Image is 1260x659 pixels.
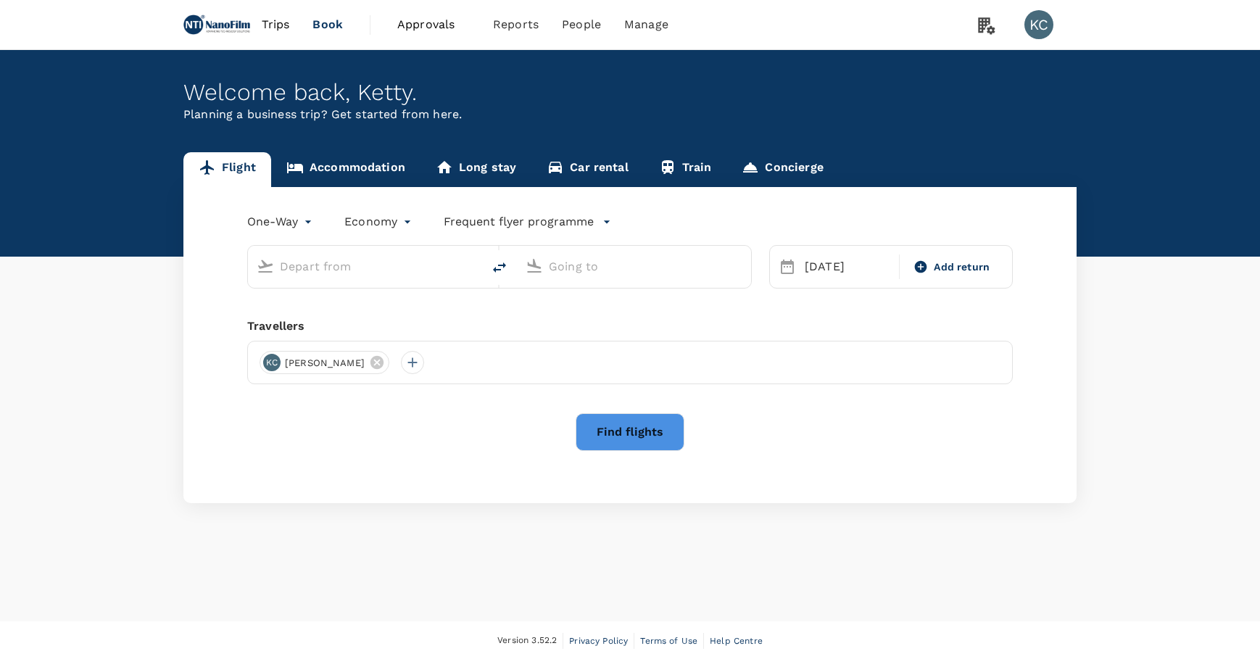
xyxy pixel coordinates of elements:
div: KC [263,354,281,371]
a: Help Centre [710,633,763,649]
span: Version 3.52.2 [497,634,557,648]
a: Flight [183,152,271,187]
input: Depart from [280,255,452,278]
div: [DATE] [799,252,896,281]
p: Frequent flyer programme [444,213,594,231]
button: Find flights [576,413,684,451]
div: One-Way [247,210,315,233]
div: Travellers [247,318,1013,335]
a: Terms of Use [640,633,697,649]
button: delete [482,250,517,285]
span: Terms of Use [640,636,697,646]
span: People [562,16,601,33]
span: Approvals [397,16,470,33]
span: Trips [262,16,290,33]
a: Accommodation [271,152,420,187]
img: NANOFILM TECHNOLOGIES INTERNATIONAL LIMITED [183,9,250,41]
a: Train [644,152,727,187]
div: Economy [344,210,415,233]
div: Welcome back , Ketty . [183,79,1077,106]
div: KC [1024,10,1053,39]
span: Manage [624,16,668,33]
span: Privacy Policy [569,636,628,646]
p: Planning a business trip? Get started from here. [183,106,1077,123]
a: Car rental [531,152,644,187]
a: Concierge [726,152,838,187]
span: Help Centre [710,636,763,646]
div: KC[PERSON_NAME] [260,351,389,374]
button: Open [472,265,475,268]
span: [PERSON_NAME] [276,356,373,370]
span: Reports [493,16,539,33]
span: Book [312,16,343,33]
span: Add return [934,260,990,275]
button: Frequent flyer programme [444,213,611,231]
a: Privacy Policy [569,633,628,649]
a: Long stay [420,152,531,187]
button: Open [741,265,744,268]
input: Going to [549,255,721,278]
